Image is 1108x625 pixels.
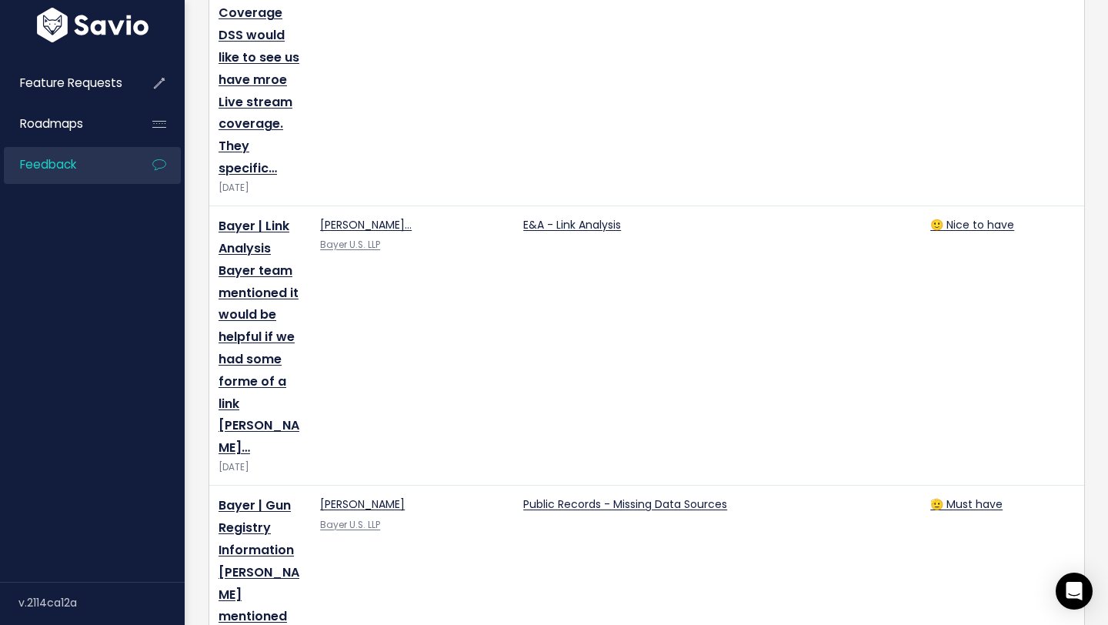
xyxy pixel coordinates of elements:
[1056,573,1093,610] div: Open Intercom Messenger
[320,217,412,232] a: [PERSON_NAME]…
[219,180,302,196] div: [DATE]
[523,496,727,512] a: Public Records - Missing Data Sources
[930,496,1003,512] a: 🫡 Must have
[20,115,83,132] span: Roadmaps
[20,75,122,91] span: Feature Requests
[219,460,302,476] div: [DATE]
[523,217,621,232] a: E&A - Link Analysis
[33,8,152,42] img: logo-white.9d6f32f41409.svg
[219,217,299,456] a: Bayer | Link Analysis Bayer team mentioned it would be helpful if we had some forme of a link [PE...
[320,496,405,512] a: [PERSON_NAME]
[4,106,128,142] a: Roadmaps
[18,583,185,623] div: v.2114ca12a
[4,147,128,182] a: Feedback
[20,156,76,172] span: Feedback
[320,519,380,531] a: Bayer U.S. LLP
[4,65,128,101] a: Feature Requests
[930,217,1014,232] a: 🙂 Nice to have
[320,239,380,251] a: Bayer U.S. LLP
